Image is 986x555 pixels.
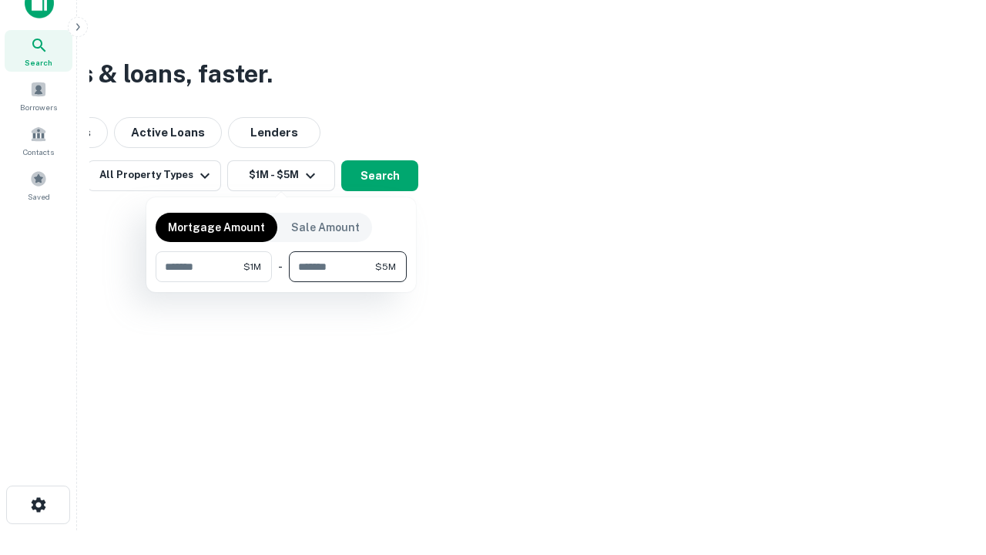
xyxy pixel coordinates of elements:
[278,251,283,282] div: -
[375,260,396,274] span: $5M
[243,260,261,274] span: $1M
[168,219,265,236] p: Mortgage Amount
[909,432,986,506] iframe: Chat Widget
[291,219,360,236] p: Sale Amount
